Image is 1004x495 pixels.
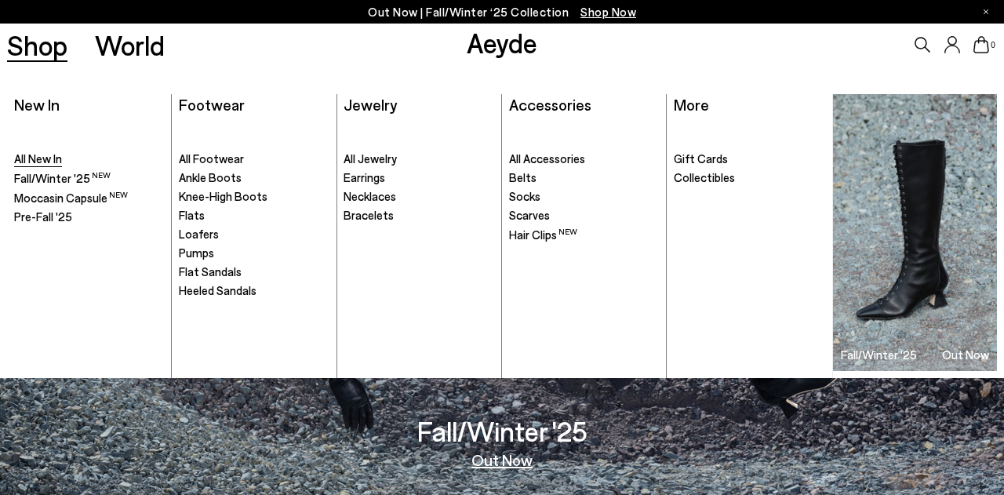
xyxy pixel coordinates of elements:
a: 0 [973,36,989,53]
a: Hair Clips [509,227,660,243]
span: Necklaces [344,189,396,203]
p: Out Now | Fall/Winter ‘25 Collection [368,2,636,22]
span: Flat Sandals [179,264,242,278]
a: Aeyde [467,26,537,59]
span: Bracelets [344,208,394,222]
a: Socks [509,189,660,205]
span: Socks [509,189,540,203]
a: Earrings [344,170,494,186]
a: All New In [14,151,165,167]
a: All Footwear [179,151,329,167]
a: Accessories [509,95,591,114]
span: Pre-Fall '25 [14,209,72,224]
span: Belts [509,170,537,184]
span: Pumps [179,246,214,260]
a: Knee-High Boots [179,189,329,205]
img: Group_1295_900x.jpg [833,94,997,371]
a: Loafers [179,227,329,242]
a: Necklaces [344,189,494,205]
a: Scarves [509,208,660,224]
a: New In [14,95,60,114]
span: All Accessories [509,151,585,166]
span: Ankle Boots [179,170,242,184]
span: Hair Clips [509,227,577,242]
a: Flat Sandals [179,264,329,280]
span: Gift Cards [674,151,728,166]
a: Pre-Fall '25 [14,209,165,225]
a: Out Now [471,452,533,468]
span: Scarves [509,208,550,222]
a: Jewelry [344,95,397,114]
a: Flats [179,208,329,224]
span: Fall/Winter '25 [14,171,111,185]
a: Bracelets [344,208,494,224]
span: Moccasin Capsule [14,191,128,205]
span: Knee-High Boots [179,189,267,203]
span: Earrings [344,170,385,184]
a: Moccasin Capsule [14,190,165,206]
span: Navigate to /collections/new-in [580,5,636,19]
a: Collectibles [674,170,825,186]
h3: Fall/Winter '25 [417,417,587,445]
a: All Accessories [509,151,660,167]
a: All Jewelry [344,151,494,167]
a: More [674,95,709,114]
span: 0 [989,41,997,49]
a: Fall/Winter '25 [14,170,165,187]
span: All Jewelry [344,151,397,166]
a: Shop [7,31,67,59]
span: Heeled Sandals [179,283,256,297]
a: Pumps [179,246,329,261]
a: Ankle Boots [179,170,329,186]
span: All Footwear [179,151,244,166]
a: World [95,31,165,59]
a: Fall/Winter '25 Out Now [833,94,997,371]
a: Footwear [179,95,245,114]
a: Gift Cards [674,151,825,167]
span: All New In [14,151,62,166]
span: Loafers [179,227,219,241]
span: Flats [179,208,205,222]
h3: Fall/Winter '25 [841,349,917,361]
span: Collectibles [674,170,735,184]
a: Belts [509,170,660,186]
h3: Out Now [942,349,989,361]
a: Heeled Sandals [179,283,329,299]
